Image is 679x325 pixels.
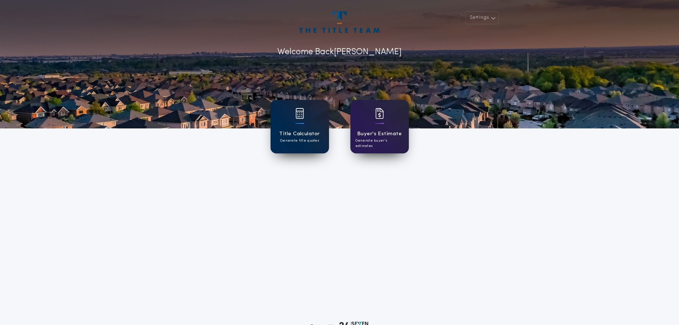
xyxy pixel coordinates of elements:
a: card iconBuyer's EstimateGenerate buyer's estimates [350,100,409,153]
img: account-logo [299,11,379,33]
h1: Buyer's Estimate [357,130,402,138]
button: Settings [465,11,499,24]
a: card iconTitle CalculatorGenerate title quotes [271,100,329,153]
img: card icon [375,108,384,119]
h1: Title Calculator [279,130,320,138]
p: Welcome Back [PERSON_NAME] [277,46,402,59]
p: Generate buyer's estimates [355,138,404,149]
p: Generate title quotes [280,138,319,143]
img: card icon [295,108,304,119]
